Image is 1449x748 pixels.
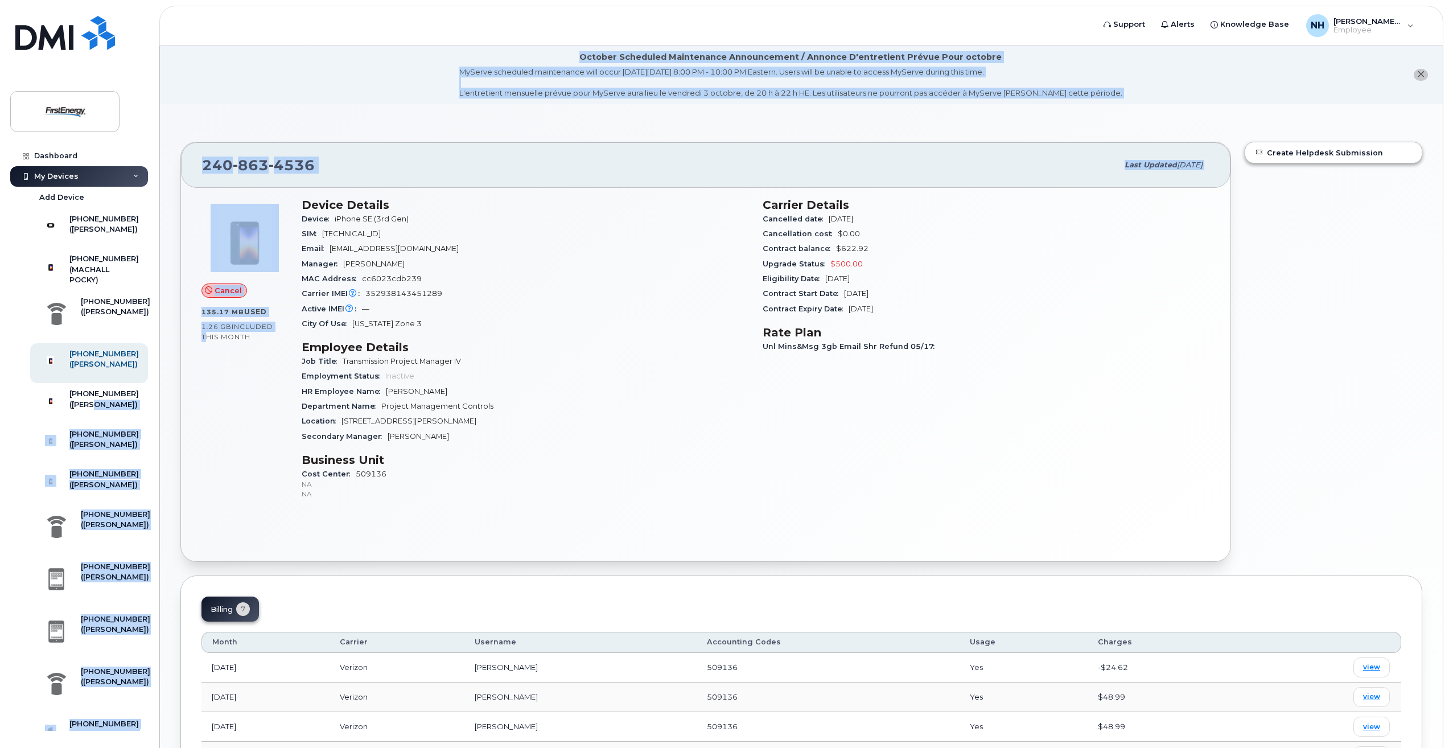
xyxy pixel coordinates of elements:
span: Device [302,215,335,223]
span: view [1363,692,1380,702]
h3: Rate Plan [763,326,1210,339]
h3: Carrier Details [763,198,1210,212]
span: Transmission Project Manager IV [343,357,461,365]
h3: Employee Details [302,340,749,354]
span: Employment Status [302,372,385,380]
span: Contract Start Date [763,289,844,298]
a: view [1353,717,1390,737]
span: Inactive [385,372,414,380]
span: $500.00 [830,260,863,268]
span: 863 [233,157,269,174]
span: view [1363,662,1380,672]
span: [DATE] [1177,161,1203,169]
span: Eligibility Date [763,274,825,283]
span: Upgrade Status [763,260,830,268]
span: MAC Address [302,274,362,283]
span: Cancellation cost [763,229,838,238]
th: Accounting Codes [697,632,960,652]
span: Department Name [302,402,381,410]
span: included this month [201,322,273,341]
span: Job Title [302,357,343,365]
span: [EMAIL_ADDRESS][DOMAIN_NAME] [330,244,459,253]
span: Carrier IMEI [302,289,365,298]
span: 240 [202,157,315,174]
span: [DATE] [825,274,850,283]
span: [DATE] [829,215,853,223]
h3: Business Unit [302,453,749,467]
span: Location [302,417,341,425]
span: Manager [302,260,343,268]
td: [DATE] [201,683,330,712]
span: City Of Use [302,319,352,328]
a: view [1353,657,1390,677]
div: $48.99 [1098,692,1229,702]
span: $0.00 [838,229,860,238]
span: [DATE] [844,289,868,298]
th: Month [201,632,330,652]
th: Username [464,632,697,652]
div: MyServe scheduled maintenance will occur [DATE][DATE] 8:00 PM - 10:00 PM Eastern. Users will be u... [459,67,1122,98]
span: Last updated [1125,161,1177,169]
td: Verizon [330,683,464,712]
span: [US_STATE] Zone 3 [352,319,422,328]
a: view [1353,687,1390,707]
span: 509136 [707,663,738,672]
span: [STREET_ADDRESS][PERSON_NAME] [341,417,476,425]
span: Cost Center [302,470,356,478]
th: Carrier [330,632,464,652]
span: Unl Mins&Msg 3gb Email Shr Refund 05/17 [763,342,940,351]
a: Create Helpdesk Submission [1245,142,1422,163]
span: Contract balance [763,244,836,253]
span: SIM [302,229,322,238]
span: [PERSON_NAME] [386,387,447,396]
span: Contract Expiry Date [763,305,849,313]
p: NA [302,489,749,499]
span: [PERSON_NAME] [388,432,449,441]
th: Usage [960,632,1088,652]
td: [PERSON_NAME] [464,683,697,712]
span: Project Management Controls [381,402,493,410]
div: -$24.62 [1098,662,1229,673]
span: 135.17 MB [201,308,244,316]
span: 4536 [269,157,315,174]
h3: Device Details [302,198,749,212]
span: 509136 [302,470,749,499]
span: $622.92 [836,244,868,253]
td: [PERSON_NAME] [464,712,697,742]
td: Yes [960,712,1088,742]
span: Email [302,244,330,253]
td: Verizon [330,712,464,742]
span: 509136 [707,722,738,731]
span: view [1363,722,1380,732]
span: 509136 [707,692,738,701]
td: Verizon [330,653,464,683]
td: Yes [960,683,1088,712]
div: October Scheduled Maintenance Announcement / Annonce D'entretient Prévue Pour octobre [579,51,1002,63]
iframe: Messenger Launcher [1399,698,1440,739]
span: Secondary Manager [302,432,388,441]
span: [TECHNICAL_ID] [322,229,381,238]
span: [PERSON_NAME] [343,260,405,268]
span: iPhone SE (3rd Gen) [335,215,409,223]
span: — [362,305,369,313]
div: $48.99 [1098,721,1229,732]
span: Cancelled date [763,215,829,223]
td: [DATE] [201,712,330,742]
span: 352938143451289 [365,289,442,298]
td: Yes [960,653,1088,683]
button: close notification [1414,69,1428,81]
td: [PERSON_NAME] [464,653,697,683]
span: 1.26 GB [201,323,232,331]
span: Cancel [215,285,242,296]
span: used [244,307,267,316]
th: Charges [1088,632,1240,652]
p: NA [302,479,749,489]
span: [DATE] [849,305,873,313]
span: Active IMEI [302,305,362,313]
img: image20231002-3703462-1angbar.jpeg [211,204,279,272]
span: HR Employee Name [302,387,386,396]
td: [DATE] [201,653,330,683]
span: cc6023cdb239 [362,274,422,283]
